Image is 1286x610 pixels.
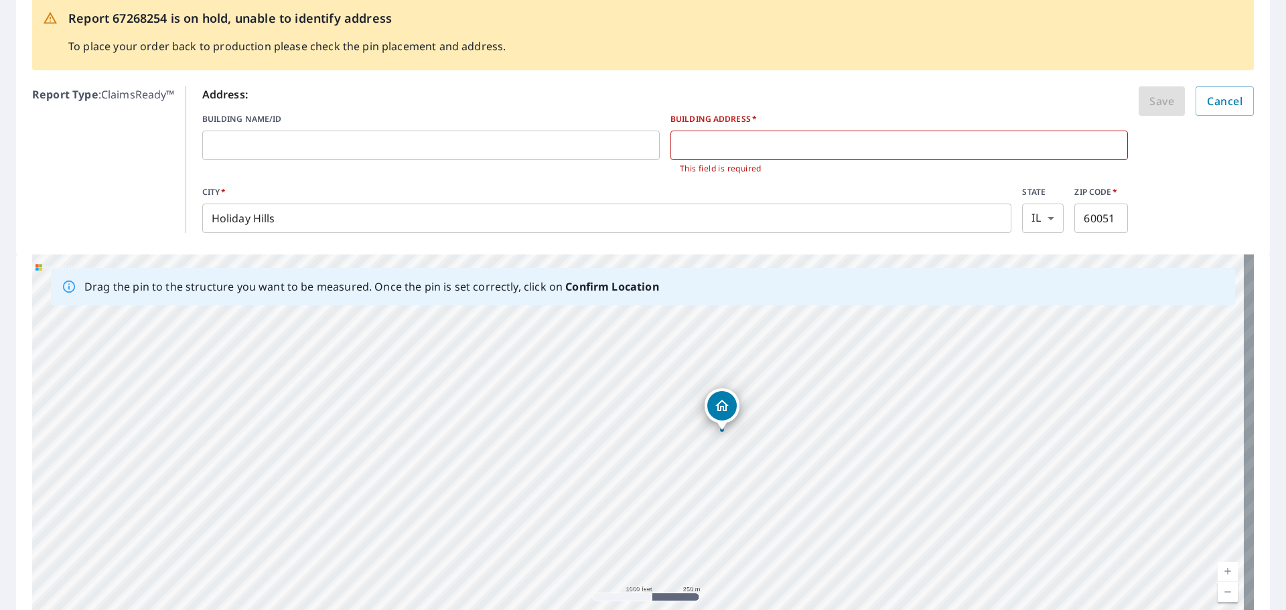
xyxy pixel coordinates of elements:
[32,86,175,233] p: : ClaimsReady™
[84,279,659,295] p: Drag the pin to the structure you want to be measured. Once the pin is set correctly, click on
[1022,186,1064,198] label: STATE
[202,113,660,125] label: BUILDING NAME/ID
[680,162,1119,175] p: This field is required
[32,87,98,102] b: Report Type
[1218,562,1238,582] a: Current Level 15, Zoom In
[68,9,506,27] p: Report 67268254 is on hold, unable to identify address
[1196,86,1254,116] button: Cancel
[202,186,1012,198] label: CITY
[670,113,1128,125] label: BUILDING ADDRESS
[1074,186,1128,198] label: ZIP CODE
[1022,204,1064,233] div: IL
[1207,92,1242,110] span: Cancel
[1218,582,1238,602] a: Current Level 15, Zoom Out
[705,388,739,430] div: Dropped pin, building 1, Residential property, W Northeast Shore Dr Holiday Hills, IL 60051
[202,86,1129,102] p: Address:
[565,279,658,294] b: Confirm Location
[68,38,506,54] p: To place your order back to production please check the pin placement and address.
[1031,212,1040,224] em: IL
